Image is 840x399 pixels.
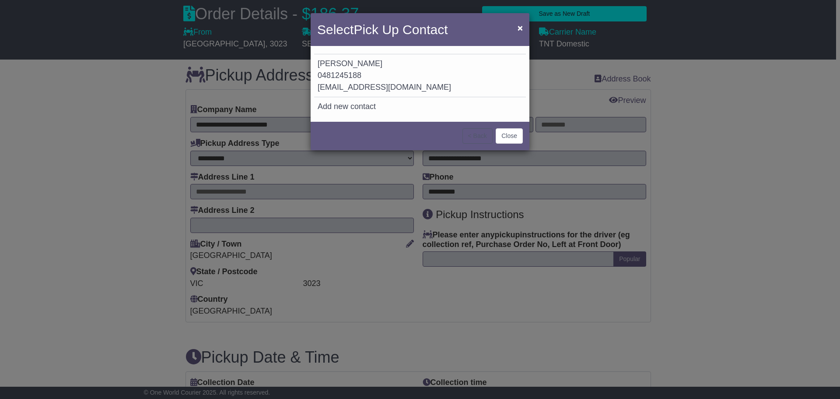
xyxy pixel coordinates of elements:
span: [EMAIL_ADDRESS][DOMAIN_NAME] [318,83,451,92]
button: Close [513,19,527,37]
button: < Back [462,128,493,144]
span: [PERSON_NAME] [318,59,382,68]
h4: Select [317,20,448,39]
span: 0481245188 [318,71,361,80]
span: × [518,23,523,33]
span: Add new contact [318,102,376,111]
span: Pick Up [353,22,399,37]
span: Contact [402,22,448,37]
button: Close [496,128,523,144]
